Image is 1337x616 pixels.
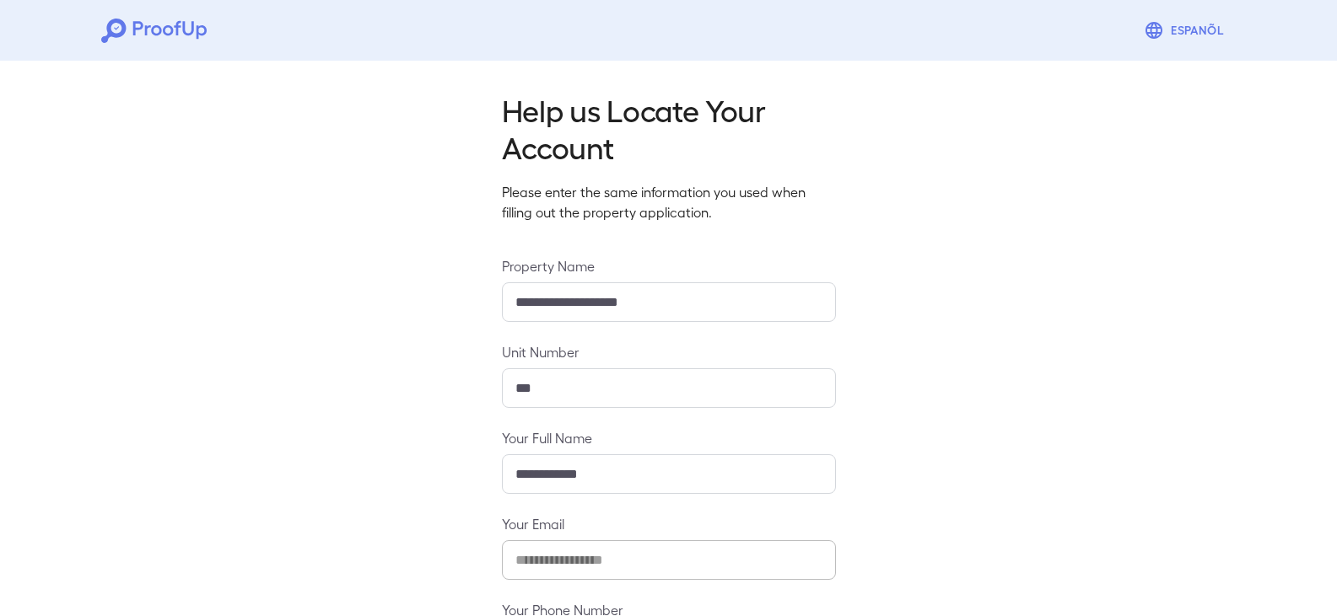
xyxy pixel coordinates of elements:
[502,342,836,362] label: Unit Number
[1137,13,1236,47] button: Espanõl
[502,182,836,222] p: Please enter the same information you used when filling out the property application.
[502,428,836,447] label: Your Full Name
[502,91,836,165] h2: Help us Locate Your Account
[502,256,836,276] label: Property Name
[502,514,836,533] label: Your Email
